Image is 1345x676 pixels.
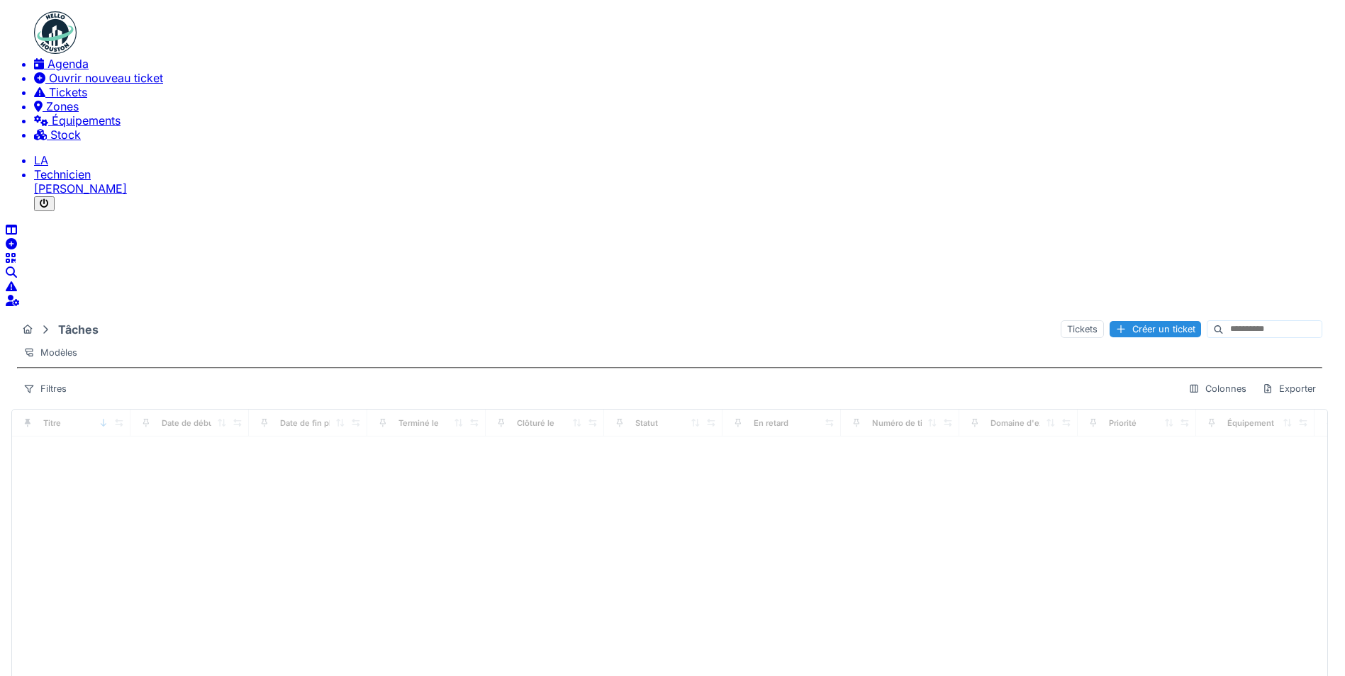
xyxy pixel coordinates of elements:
[635,418,658,428] div: Statut
[1061,320,1104,338] div: Tickets
[1256,380,1322,398] div: Exporter
[48,57,89,71] span: Agenda
[34,99,1339,113] a: Zones
[49,85,87,99] span: Tickets
[280,418,357,428] div: Date de fin planifiée
[52,322,104,337] strong: Tâches
[34,153,1339,196] a: LA Technicien[PERSON_NAME]
[754,418,788,428] div: En retard
[46,99,79,113] span: Zones
[43,418,61,428] div: Titre
[1227,418,1274,428] div: Équipement
[34,57,1339,71] a: Agenda
[34,71,1339,85] a: Ouvrir nouveau ticket
[872,418,939,428] div: Numéro de ticket
[517,418,554,428] div: Clôturé le
[34,167,1339,196] li: [PERSON_NAME]
[49,71,163,85] span: Ouvrir nouveau ticket
[162,418,252,428] div: Date de début planifiée
[34,153,1339,167] li: LA
[34,113,1339,128] a: Équipements
[17,380,73,398] div: Filtres
[34,128,1339,142] a: Stock
[34,85,1339,99] a: Tickets
[34,11,77,54] img: Badge_color-CXgf-gQk.svg
[34,167,1339,181] div: Technicien
[52,113,121,128] span: Équipements
[50,128,81,142] span: Stock
[1110,321,1201,337] div: Créer un ticket
[1109,418,1137,428] div: Priorité
[990,418,1071,428] div: Domaine d'expertise
[398,418,439,428] div: Terminé le
[17,344,84,361] div: Modèles
[1182,380,1253,398] div: Colonnes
